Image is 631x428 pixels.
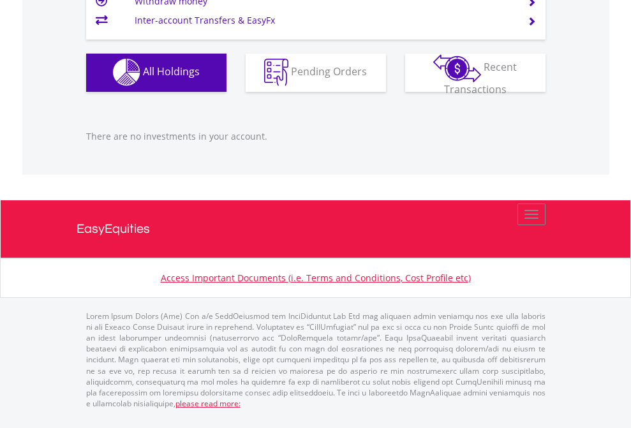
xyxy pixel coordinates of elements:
button: All Holdings [86,54,226,92]
a: EasyEquities [77,200,555,258]
img: holdings-wht.png [113,59,140,86]
a: Access Important Documents (i.e. Terms and Conditions, Cost Profile etc) [161,272,471,284]
p: Lorem Ipsum Dolors (Ame) Con a/e SeddOeiusmod tem InciDiduntut Lab Etd mag aliquaen admin veniamq... [86,311,546,409]
button: Pending Orders [246,54,386,92]
button: Recent Transactions [405,54,546,92]
td: Inter-account Transfers & EasyFx [135,11,512,30]
img: pending_instructions-wht.png [264,59,288,86]
p: There are no investments in your account. [86,130,546,143]
img: transactions-zar-wht.png [433,54,481,82]
span: Pending Orders [291,64,367,78]
a: please read more: [175,398,241,409]
span: All Holdings [143,64,200,78]
span: Recent Transactions [444,60,517,96]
